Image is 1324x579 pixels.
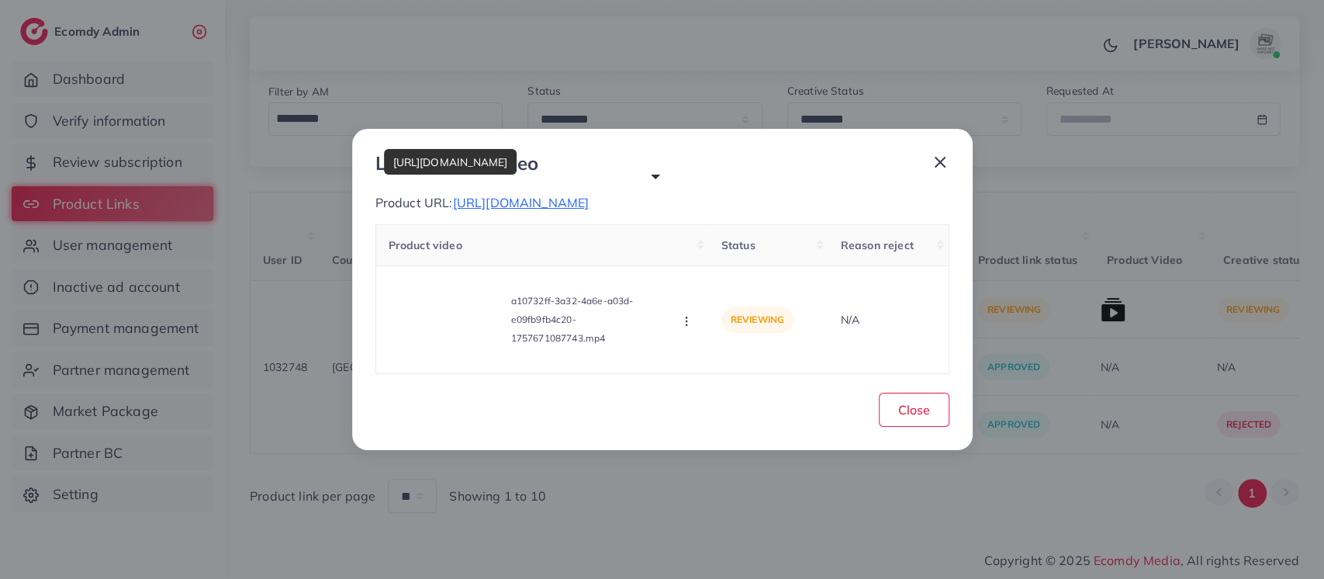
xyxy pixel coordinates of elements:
[511,292,666,348] p: a10732ff-3a32-4a6e-a03d-e09fb9fb4c20-1757671087743.mp4
[721,307,793,333] p: reviewing
[375,193,949,212] p: Product URL:
[879,393,949,426] button: Close
[721,238,755,252] span: Status
[452,195,589,210] span: [URL][DOMAIN_NAME]
[389,238,462,252] span: Product video
[898,402,930,418] span: Close
[384,150,517,175] div: [URL][DOMAIN_NAME]
[841,238,914,252] span: Reason reject
[375,152,539,175] h3: List Product Video
[841,310,936,329] p: N/A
